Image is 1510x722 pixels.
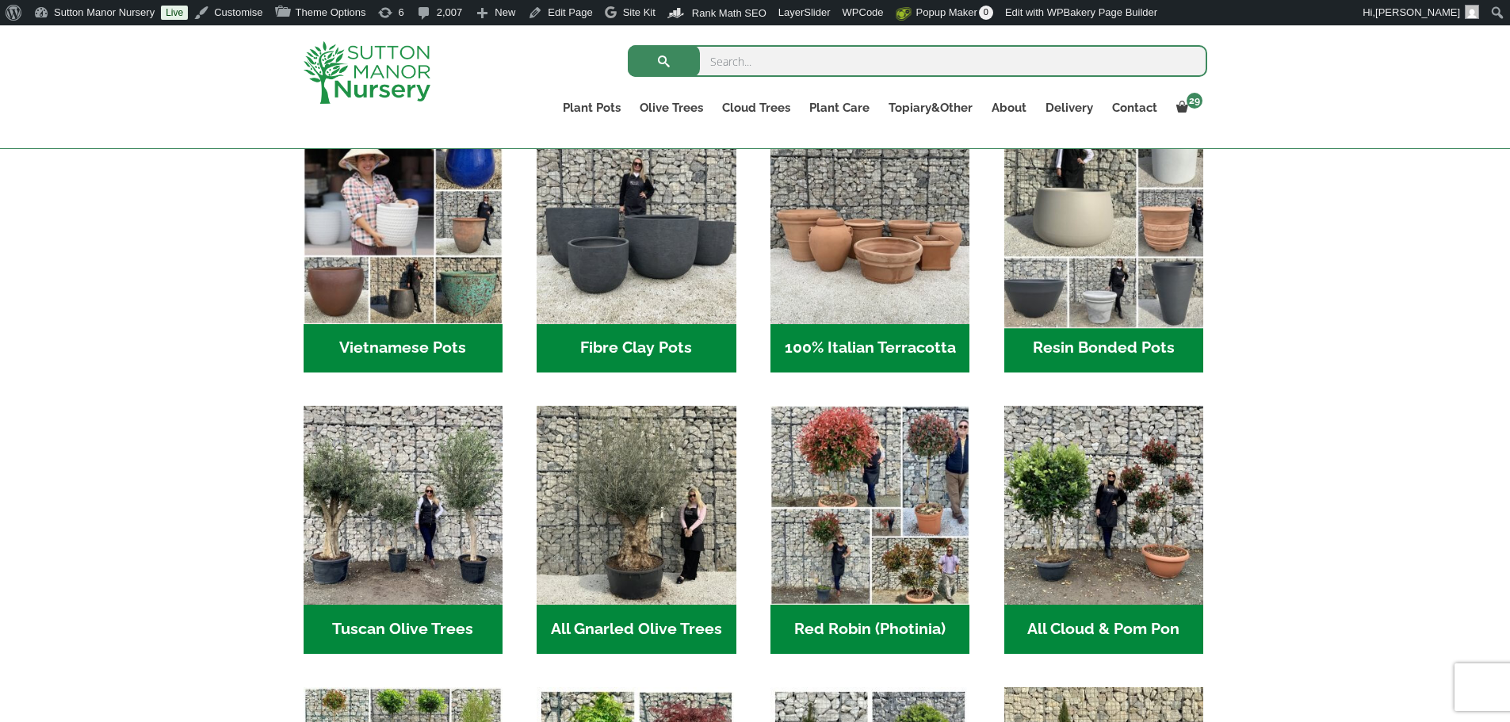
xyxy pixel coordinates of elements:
[770,406,969,654] a: Visit product category Red Robin (Photinia)
[553,97,630,119] a: Plant Pots
[537,406,736,605] img: Home - 5833C5B7 31D0 4C3A 8E42 DB494A1738DB
[161,6,188,20] a: Live
[1187,93,1202,109] span: 29
[770,406,969,605] img: Home - F5A23A45 75B5 4929 8FB2 454246946332
[537,124,736,372] a: Visit product category Fibre Clay Pots
[537,406,736,654] a: Visit product category All Gnarled Olive Trees
[713,97,800,119] a: Cloud Trees
[1036,97,1103,119] a: Delivery
[999,120,1208,329] img: Home - 67232D1B A461 444F B0F6 BDEDC2C7E10B 1 105 c
[630,97,713,119] a: Olive Trees
[1167,97,1207,119] a: 29
[304,406,503,605] img: Home - 7716AD77 15EA 4607 B135 B37375859F10
[304,124,503,323] img: Home - 6E921A5B 9E2F 4B13 AB99 4EF601C89C59 1 105 c
[304,124,503,372] a: Visit product category Vietnamese Pots
[304,324,503,373] h2: Vietnamese Pots
[692,7,766,19] span: Rank Math SEO
[800,97,879,119] a: Plant Care
[1375,6,1460,18] span: [PERSON_NAME]
[770,124,969,323] img: Home - 1B137C32 8D99 4B1A AA2F 25D5E514E47D 1 105 c
[304,605,503,654] h2: Tuscan Olive Trees
[1103,97,1167,119] a: Contact
[879,97,982,119] a: Topiary&Other
[537,324,736,373] h2: Fibre Clay Pots
[982,97,1036,119] a: About
[628,45,1207,77] input: Search...
[1004,406,1203,605] img: Home - A124EB98 0980 45A7 B835 C04B779F7765
[623,6,656,18] span: Site Kit
[770,324,969,373] h2: 100% Italian Terracotta
[1004,324,1203,373] h2: Resin Bonded Pots
[1004,406,1203,654] a: Visit product category All Cloud & Pom Pon
[304,41,430,104] img: logo
[537,124,736,323] img: Home - 8194B7A3 2818 4562 B9DD 4EBD5DC21C71 1 105 c 1
[537,605,736,654] h2: All Gnarled Olive Trees
[304,406,503,654] a: Visit product category Tuscan Olive Trees
[770,605,969,654] h2: Red Robin (Photinia)
[979,6,993,20] span: 0
[1004,124,1203,372] a: Visit product category Resin Bonded Pots
[770,124,969,372] a: Visit product category 100% Italian Terracotta
[1004,605,1203,654] h2: All Cloud & Pom Pon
